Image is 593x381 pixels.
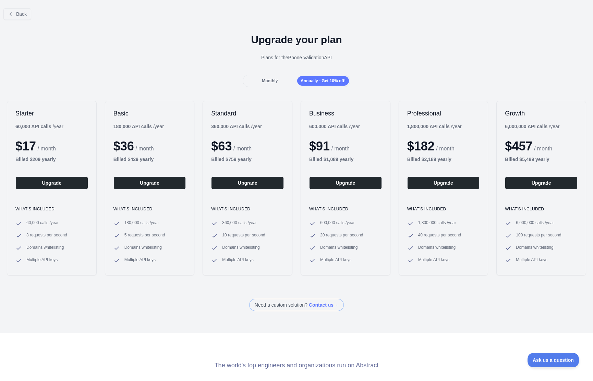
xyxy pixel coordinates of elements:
[309,109,382,118] h2: Business
[528,353,579,367] iframe: Toggle Customer Support
[309,124,348,129] b: 600,000 API calls
[211,109,284,118] h2: Standard
[309,123,360,130] div: / year
[407,123,462,130] div: / year
[407,109,480,118] h2: Professional
[407,124,450,129] b: 1,800,000 API calls
[211,124,250,129] b: 360,000 API calls
[211,123,262,130] div: / year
